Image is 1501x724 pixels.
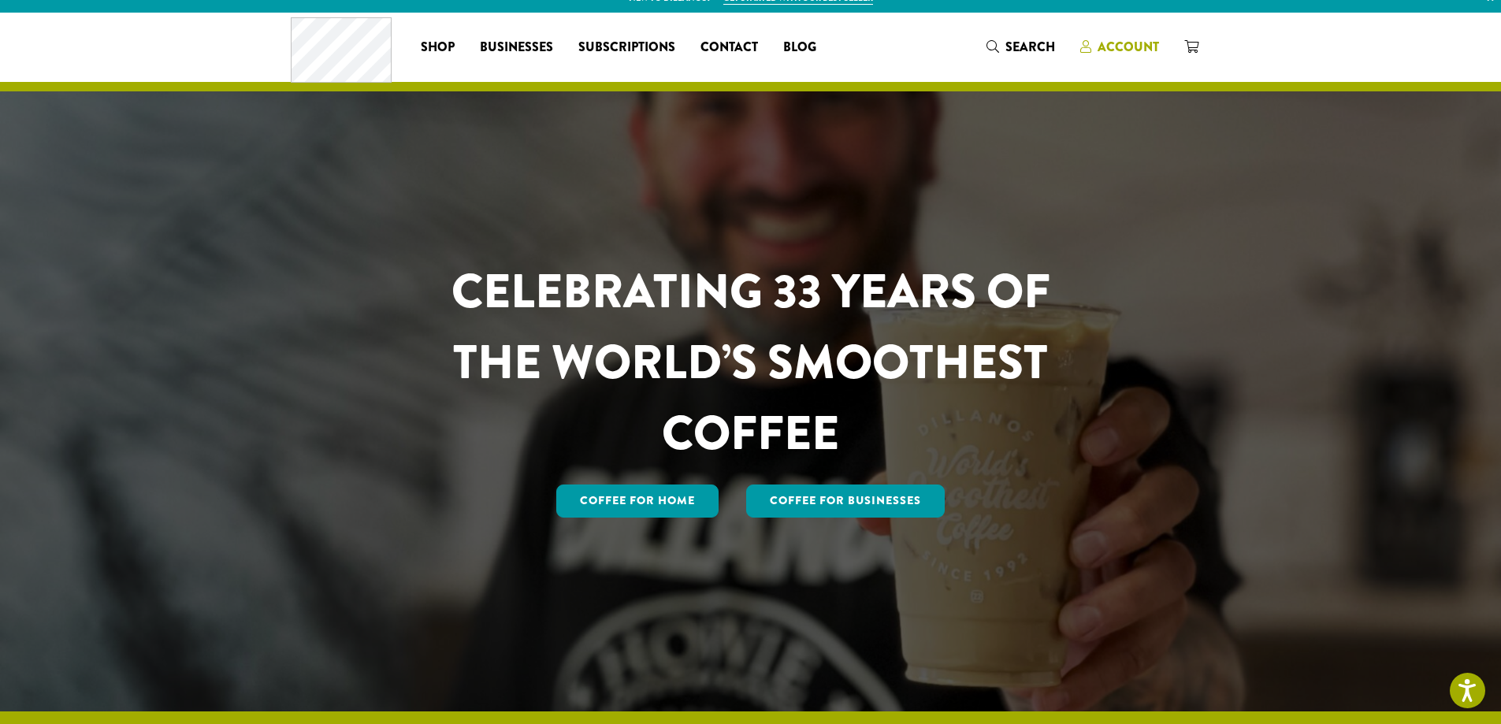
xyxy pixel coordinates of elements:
span: Contact [700,38,758,58]
h1: CELEBRATING 33 YEARS OF THE WORLD’S SMOOTHEST COFFEE [405,256,1097,469]
a: Shop [408,35,467,60]
span: Search [1005,38,1055,56]
span: Account [1098,38,1159,56]
span: Blog [783,38,816,58]
span: Subscriptions [578,38,675,58]
span: Businesses [480,38,553,58]
span: Shop [421,38,455,58]
a: Coffee for Home [556,485,719,518]
a: Coffee For Businesses [746,485,945,518]
a: Search [974,34,1068,60]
